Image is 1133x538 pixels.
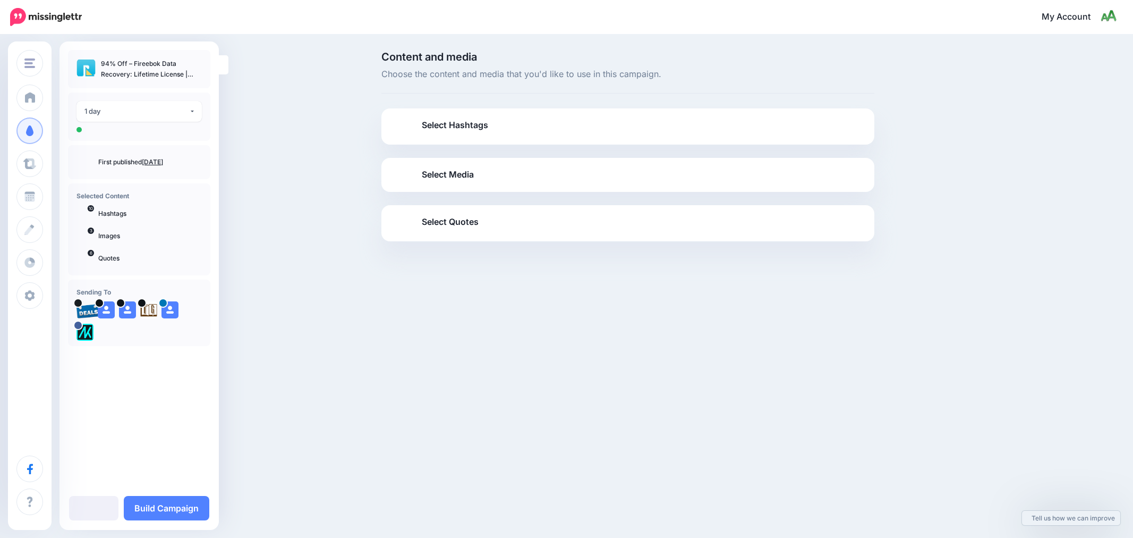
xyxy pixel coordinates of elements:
[24,58,35,68] img: menu.png
[422,167,474,182] span: Select Media
[98,209,202,218] p: Hashtags
[76,324,93,341] img: 300371053_782866562685722_1733786435366177641_n-bsa128417.png
[422,118,488,132] span: Select Hashtags
[392,214,864,241] a: Select Quotes
[119,301,136,318] img: user_default_image.png
[76,192,202,200] h4: Selected Content
[392,117,864,145] a: Select Hashtags
[381,68,874,81] span: Choose the content and media that you'd like to use in this campaign.
[1022,511,1120,525] a: Tell us how we can improve
[422,215,479,229] span: Select Quotes
[392,166,864,183] a: Select Media
[101,58,202,80] p: 94% Off – Fireebok Data Recovery: Lifetime License | type‑aware data recovery utility – for macOS
[88,205,94,212] span: 10
[1031,4,1117,30] a: My Account
[98,301,115,318] img: user_default_image.png
[98,254,202,263] p: Quotes
[140,301,157,318] img: agK0rCH6-27705.jpg
[76,301,100,318] img: 95cf0fca748e57b5e67bba0a1d8b2b21-27699.png
[161,301,178,318] img: user_default_image.png
[88,250,94,256] span: 6
[88,228,94,234] span: 3
[98,231,202,241] p: Images
[98,157,202,167] p: First published
[84,105,189,117] div: 1 day
[381,52,874,62] span: Content and media
[10,8,82,26] img: Missinglettr
[76,101,202,122] button: 1 day
[142,158,163,166] a: [DATE]
[76,288,202,296] h4: Sending To
[76,58,96,78] img: 8a4cb945ba26f75f30a9bbcd07366411_thumb.jpg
